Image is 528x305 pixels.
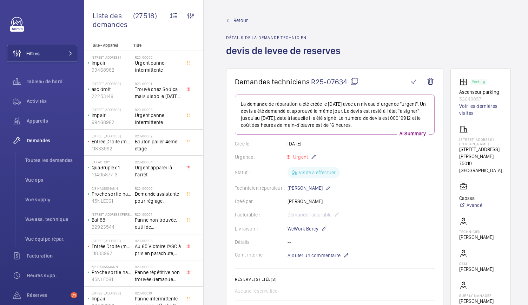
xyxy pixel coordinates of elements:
p: Impair [92,59,132,66]
h2: R20-00004 [135,160,181,164]
p: Titre [133,43,180,48]
h2: R20-00006 [135,186,181,190]
span: Ajouter un commentaire [288,252,341,259]
p: AI Summary [397,130,429,137]
p: Entrée Droite (monte-charge) [92,243,132,250]
span: Urgent panne intermittente [135,112,181,126]
p: 75010 [GEOGRAPHIC_DATA] [459,160,502,174]
p: Site - Appareil [84,43,131,48]
p: Working [472,80,485,83]
p: Impair [92,295,132,302]
span: Urgent [292,154,308,160]
h2: R20-00001 [135,82,181,86]
a: Avancé [459,202,482,209]
p: 53648057 [459,96,502,103]
span: Demandes [27,137,77,144]
p: 11833992 [92,145,132,152]
a: Voir les dernières visites [459,103,502,117]
span: Heures supp. [27,272,77,279]
h2: R20-00003 [135,108,181,112]
p: [STREET_ADDRESS] [92,134,132,138]
span: Facturation [27,252,77,259]
p: 99468982 [92,66,132,73]
span: Toutes les demandes [25,157,77,164]
span: Panne non trouvée, outil de déverouillouge impératif pour le diagnostic [135,216,181,231]
h2: R20-00010 [135,291,181,295]
p: [STREET_ADDRESS] [92,55,132,59]
span: Vue ass. technique [25,216,77,223]
p: La Factory [92,160,132,164]
span: 71 [71,292,77,298]
h1: devis de levee de reserves [226,44,345,69]
span: R25-07634 [311,77,358,86]
p: Ascenseur parking [459,89,502,96]
span: Urgent panne intermittente [135,59,181,73]
p: WeWork Bercy [288,225,327,233]
p: [STREET_ADDRESS][PERSON_NAME] [92,212,132,216]
p: [PERSON_NAME] [459,234,494,241]
h2: R20-00008 [135,239,181,243]
p: [STREET_ADDRESS] [92,82,132,86]
p: Proche sortie hall Pelletier [92,269,132,276]
p: 6/8 Haussmann [92,186,132,190]
span: Au 65 Victoire l'ASC à pris en parachute, toutes les sécu coupé, il est au 3 ème, asc sans machin... [135,243,181,257]
p: [STREET_ADDRESS] [92,239,132,243]
span: Panne répétitive non trouvée demande assistance expert technique [135,269,181,283]
p: 99468982 [92,119,132,126]
h2: R20-00009 [135,265,181,269]
span: Filtres [26,50,40,57]
p: Technicien [459,229,494,234]
p: 22923544 [92,223,132,231]
span: Vue équipe répar. [25,235,77,242]
p: CSM [459,261,494,266]
p: 11833992 [92,250,132,257]
h2: Détails de la demande technicien [226,35,345,40]
p: 10405877-3 [92,171,132,178]
span: Appareils [27,117,77,124]
p: La demande de réparation a été créée le [DATE] avec un niveau d'urgence "urgent". Un devis a été ... [241,100,429,129]
p: Entrée Droite (monte-charge) [92,138,132,145]
span: Demande assistante pour réglage d'opérateurs porte cabine double accès [135,190,181,205]
span: Bouton palier 4ème etage [135,138,181,152]
span: Réserves [27,292,68,299]
p: [STREET_ADDRESS] [92,108,132,112]
p: [STREET_ADDRESS][PERSON_NAME] [459,137,502,146]
h2: R20-00005 [135,55,181,59]
h2: R20-00007 [135,212,181,216]
span: Retour [233,17,248,24]
p: Capssa [459,195,482,202]
p: Proche sortie hall Pelletier [92,190,132,197]
p: 6/8 Haussmann [92,265,132,269]
span: Vue ops [25,176,77,183]
p: Supply manager [459,293,502,298]
h2: R20-00002 [135,134,181,138]
p: asc droit [92,86,132,93]
span: Urgent appareil à l’arrêt [135,164,181,178]
p: 45NLE061 [92,276,132,283]
p: Impair [92,112,132,119]
span: Activités [27,98,77,105]
p: Bat 88 [92,216,132,223]
img: elevator.svg [459,77,470,86]
p: [STREET_ADDRESS][PERSON_NAME] [459,146,502,160]
span: Demandes techniciens [235,77,310,86]
p: Quadruplex 1 [92,164,132,171]
p: [PERSON_NAME] [288,184,331,192]
p: 45NLE061 [92,197,132,205]
h2: Réserve(s) liée(s) [235,277,435,282]
p: 22253146 [92,93,132,100]
button: Filtres [7,45,77,62]
span: Vue supply [25,196,77,203]
span: Trouvé chez Sodica mais dispo le [DATE] [URL][DOMAIN_NAME] [135,86,181,100]
p: [STREET_ADDRESS] [92,291,132,295]
span: Tableau de bord [27,78,77,85]
p: [PERSON_NAME] [459,266,494,273]
span: Liste des demandes [93,11,133,29]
